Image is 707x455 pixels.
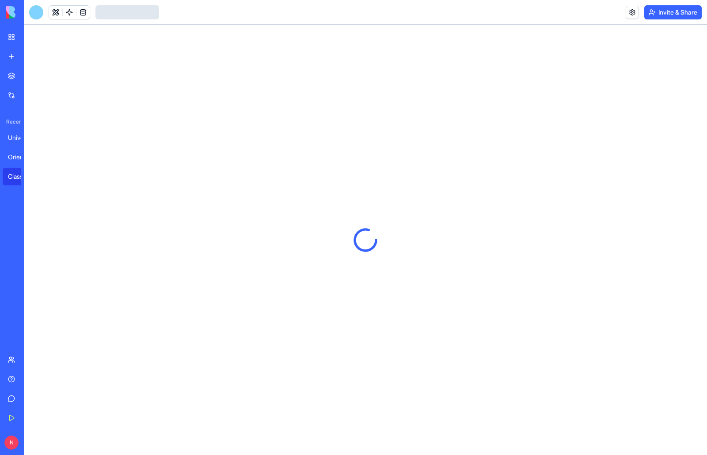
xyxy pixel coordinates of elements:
span: N [4,436,19,450]
div: Classroom Avatar Engagement System [8,172,33,181]
span: Recent [3,118,21,125]
button: Invite & Share [644,5,702,19]
div: Orientation Event App [8,153,33,162]
a: University Orientation Hub [3,129,38,147]
div: University Orientation Hub [8,133,33,142]
a: Classroom Avatar Engagement System [3,168,38,185]
a: Orientation Event App [3,148,38,166]
img: logo [6,6,61,19]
